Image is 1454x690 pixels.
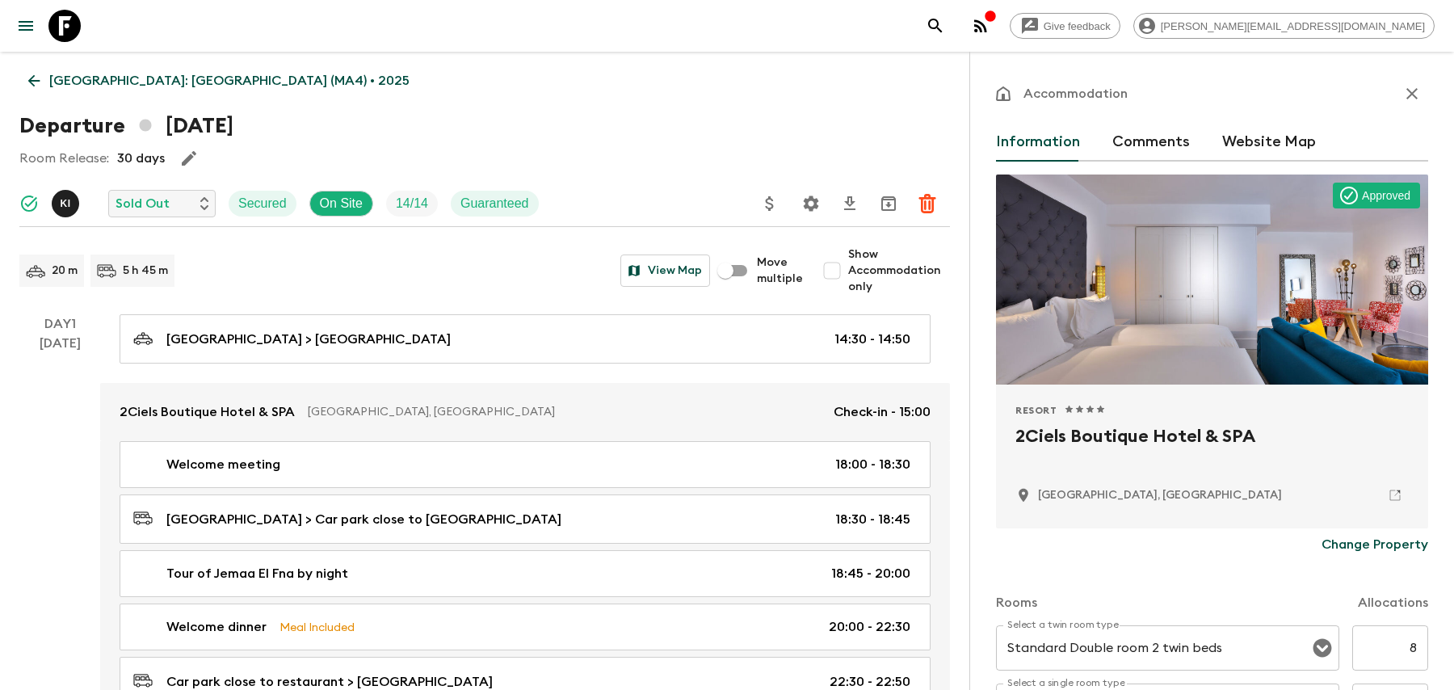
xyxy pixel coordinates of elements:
h2: 2Ciels Boutique Hotel & SPA [1015,423,1409,475]
p: On Site [320,194,363,213]
p: 20 m [52,263,78,279]
span: Move multiple [757,255,803,287]
button: search adventures [919,10,952,42]
p: 30 days [117,149,165,168]
a: 2Ciels Boutique Hotel & SPA[GEOGRAPHIC_DATA], [GEOGRAPHIC_DATA]Check-in - 15:00 [100,383,950,441]
p: 5 h 45 m [123,263,168,279]
button: Download CSV [834,187,866,220]
p: Day 1 [19,314,100,334]
p: Check-in - 15:00 [834,402,931,422]
h1: Departure [DATE] [19,110,233,142]
p: 20:00 - 22:30 [829,617,910,637]
button: Information [996,123,1080,162]
p: Meal Included [279,618,355,636]
label: Select a twin room type [1007,618,1119,632]
a: [GEOGRAPHIC_DATA] > [GEOGRAPHIC_DATA]14:30 - 14:50 [120,314,931,364]
p: 18:45 - 20:00 [831,564,910,583]
button: Open [1311,637,1334,659]
p: Welcome dinner [166,617,267,637]
span: Give feedback [1035,20,1120,32]
p: Change Property [1322,535,1428,554]
button: Change Property [1322,528,1428,561]
p: Room Release: [19,149,109,168]
p: 2Ciels Boutique Hotel & SPA [120,402,295,422]
p: Welcome meeting [166,455,280,474]
span: [PERSON_NAME][EMAIL_ADDRESS][DOMAIN_NAME] [1152,20,1434,32]
a: Welcome dinnerMeal Included20:00 - 22:30 [120,604,931,650]
p: Approved [1362,187,1410,204]
p: [GEOGRAPHIC_DATA] > [GEOGRAPHIC_DATA] [166,330,451,349]
p: Marrakesh, Morocco [1038,487,1282,503]
button: View Map [620,255,710,287]
p: 14:30 - 14:50 [834,330,910,349]
p: Secured [238,194,287,213]
button: menu [10,10,42,42]
a: Give feedback [1010,13,1120,39]
p: K I [60,197,70,210]
div: Secured [229,191,296,217]
div: Trip Fill [386,191,438,217]
svg: Synced Successfully [19,194,39,213]
button: Delete [911,187,943,220]
span: Show Accommodation only [848,246,950,295]
p: Accommodation [1023,84,1128,103]
div: [PERSON_NAME][EMAIL_ADDRESS][DOMAIN_NAME] [1133,13,1435,39]
a: Tour of Jemaa El Fna by night18:45 - 20:00 [120,550,931,597]
button: KI [52,190,82,217]
p: [GEOGRAPHIC_DATA], [GEOGRAPHIC_DATA] [308,404,821,420]
p: 14 / 14 [396,194,428,213]
p: Allocations [1358,593,1428,612]
a: [GEOGRAPHIC_DATA]: [GEOGRAPHIC_DATA] (MA4) • 2025 [19,65,418,97]
button: Settings [795,187,827,220]
p: Tour of Jemaa El Fna by night [166,564,348,583]
p: [GEOGRAPHIC_DATA]: [GEOGRAPHIC_DATA] (MA4) • 2025 [49,71,410,90]
span: Khaled Ingrioui [52,195,82,208]
p: [GEOGRAPHIC_DATA] > Car park close to [GEOGRAPHIC_DATA] [166,510,561,529]
button: Website Map [1222,123,1316,162]
a: Welcome meeting18:00 - 18:30 [120,441,931,488]
p: 18:00 - 18:30 [835,455,910,474]
span: Resort [1015,404,1057,417]
div: On Site [309,191,373,217]
button: Comments [1112,123,1190,162]
div: Photo of 2Ciels Boutique Hotel & SPA [996,175,1428,385]
a: [GEOGRAPHIC_DATA] > Car park close to [GEOGRAPHIC_DATA]18:30 - 18:45 [120,494,931,544]
p: Guaranteed [460,194,529,213]
label: Select a single room type [1007,676,1125,690]
p: Sold Out [116,194,170,213]
p: Rooms [996,593,1037,612]
button: Update Price, Early Bird Discount and Costs [754,187,786,220]
p: 18:30 - 18:45 [835,510,910,529]
button: Archive (Completed, Cancelled or Unsynced Departures only) [872,187,905,220]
